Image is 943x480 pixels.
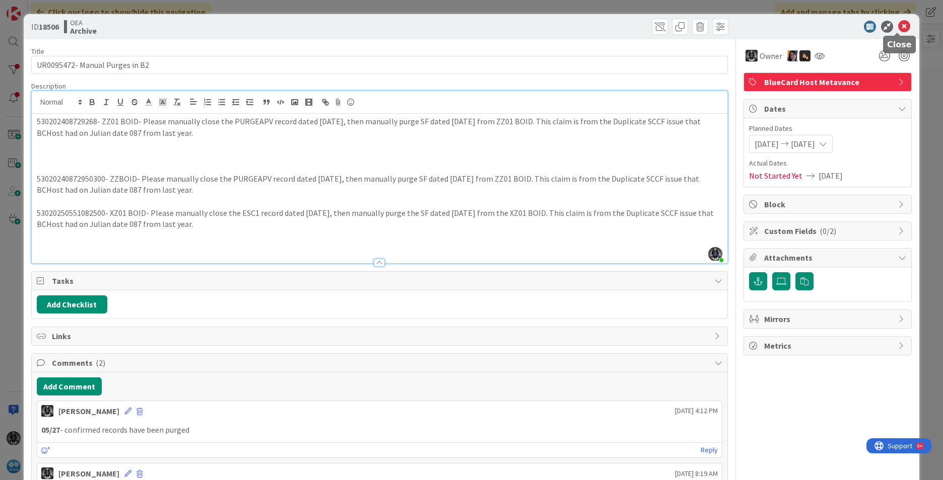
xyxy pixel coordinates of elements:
[675,406,718,416] span: [DATE] 4:12 PM
[749,170,802,182] span: Not Started Yet
[755,138,779,150] span: [DATE]
[31,82,66,91] span: Description
[764,103,893,115] span: Dates
[96,358,105,368] span: ( 2 )
[70,27,97,35] b: Archive
[52,275,709,287] span: Tasks
[820,226,836,236] span: ( 0/2 )
[749,158,906,169] span: Actual Dates
[51,4,56,12] div: 9+
[760,50,782,62] span: Owner
[708,247,722,261] img: ddRgQ3yRm5LdI1ED0PslnJbT72KgN0Tb.jfif
[41,425,60,435] strong: 05/27
[52,357,709,369] span: Comments
[52,330,709,342] span: Links
[21,2,46,14] span: Support
[58,405,119,417] div: [PERSON_NAME]
[58,467,119,479] div: [PERSON_NAME]
[37,377,102,395] button: Add Comment
[41,405,53,417] img: KG
[31,21,59,33] span: ID
[764,313,893,325] span: Mirrors
[37,173,722,196] p: 53020240872950300- ZZBOID- Please manually close the PURGEAPV record dated [DATE], then manually ...
[701,444,718,456] a: Reply
[31,47,44,56] label: Title
[764,340,893,352] span: Metrics
[746,50,758,62] img: KG
[819,170,843,182] span: [DATE]
[37,207,722,230] p: 53020250551082500- XZ01 BOID- Please manually close the ESC1 record dated [DATE], then manually p...
[41,424,718,436] p: - confirmed records have been purged
[764,225,893,237] span: Custom Fields
[791,138,815,150] span: [DATE]
[764,198,893,210] span: Block
[749,123,906,134] span: Planned Dates
[31,56,728,74] input: type card name here...
[764,76,893,88] span: BlueCard Host Metavance
[799,50,811,61] img: ZB
[887,40,912,49] h5: Close
[675,468,718,479] span: [DATE] 8:19 AM
[70,19,97,27] span: OEA
[41,467,53,479] img: KG
[37,116,722,138] p: 530202408729268- ZZ01 BOID- Please manually close the PURGEAPV record dated [DATE], then manually...
[39,22,59,32] b: 18506
[764,252,893,264] span: Attachments
[37,295,107,313] button: Add Checklist
[787,50,798,61] img: TC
